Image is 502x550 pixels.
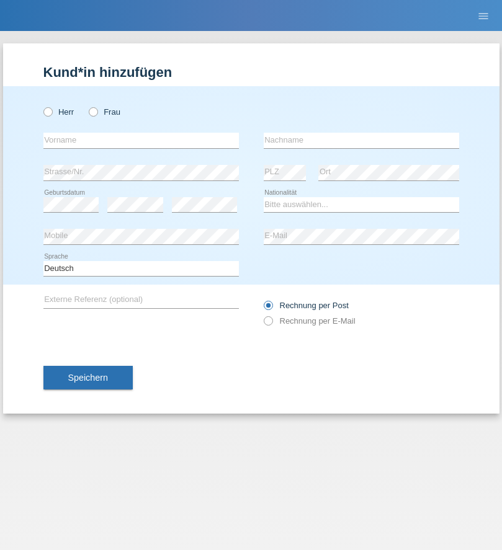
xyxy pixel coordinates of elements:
[89,107,120,117] label: Frau
[43,107,74,117] label: Herr
[89,107,97,115] input: Frau
[264,301,349,310] label: Rechnung per Post
[43,366,133,389] button: Speichern
[43,107,52,115] input: Herr
[264,316,356,326] label: Rechnung per E-Mail
[471,12,496,19] a: menu
[264,301,272,316] input: Rechnung per Post
[68,373,108,383] span: Speichern
[477,10,490,22] i: menu
[264,316,272,332] input: Rechnung per E-Mail
[43,64,459,80] h1: Kund*in hinzufügen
